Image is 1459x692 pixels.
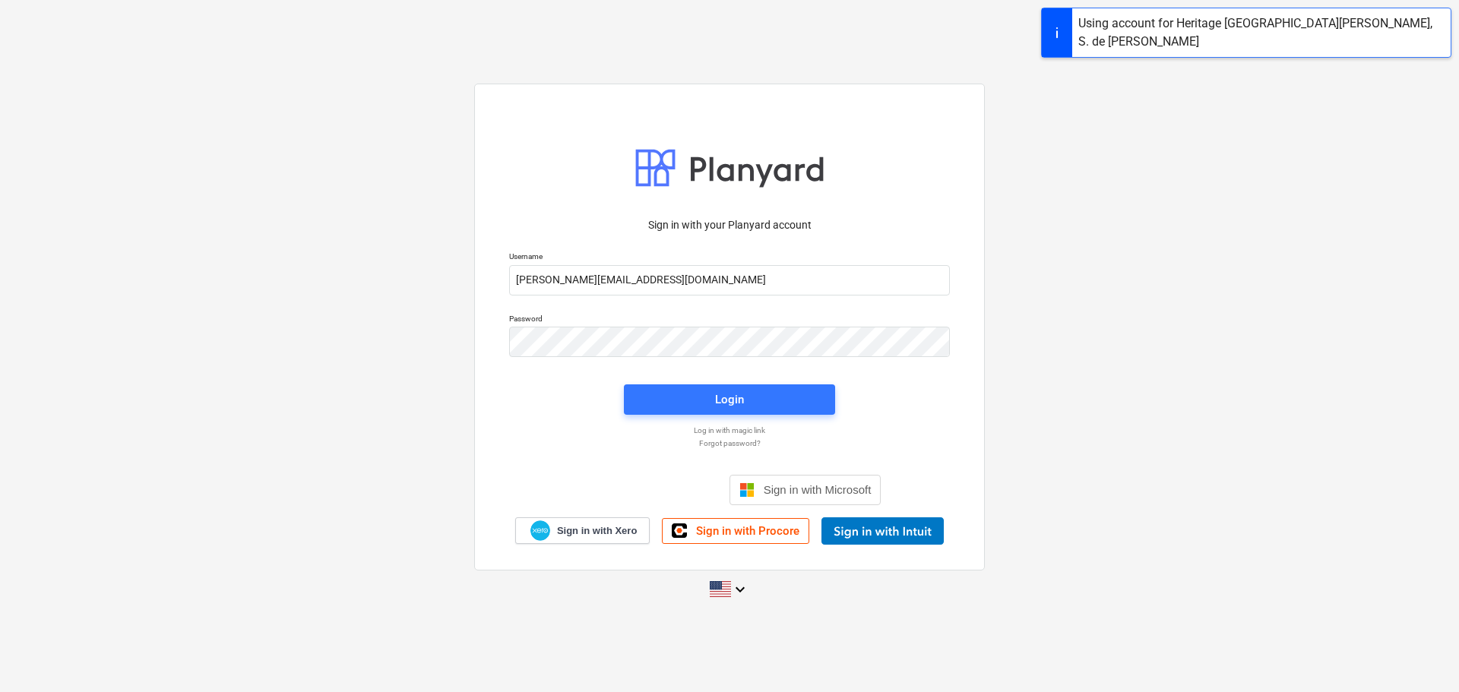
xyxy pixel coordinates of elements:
[696,524,799,538] span: Sign in with Procore
[731,580,749,599] i: keyboard_arrow_down
[509,217,950,233] p: Sign in with your Planyard account
[739,482,755,498] img: Microsoft logo
[509,314,950,327] p: Password
[1078,14,1445,51] div: Using account for Heritage [GEOGRAPHIC_DATA][PERSON_NAME], S. de [PERSON_NAME]
[662,518,809,544] a: Sign in with Procore
[509,251,950,264] p: Username
[530,520,550,541] img: Xero logo
[764,483,872,496] span: Sign in with Microsoft
[502,425,957,435] a: Log in with magic link
[571,473,725,507] iframe: Sign in with Google Button
[509,265,950,295] input: Username
[515,517,650,544] a: Sign in with Xero
[557,524,637,538] span: Sign in with Xero
[624,384,835,415] button: Login
[715,390,744,409] div: Login
[502,438,957,448] a: Forgot password?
